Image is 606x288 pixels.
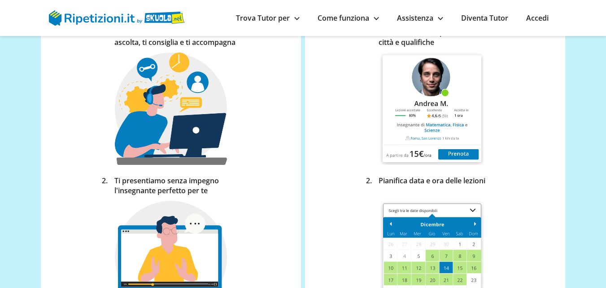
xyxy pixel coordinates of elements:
[111,27,244,47] div: Un Consulente Didattico dedicato di ascolta, ti consiglia e ti accompagna
[375,27,501,47] div: Trova il tuo Tutor per materia, città e qualifiche
[363,27,375,47] div: 1.
[115,53,227,165] img: come funziona consulente didattico
[236,13,300,23] a: Trova Tutor per
[49,10,185,26] img: logo Skuola.net | Ripetizioni.it
[99,27,111,47] div: 1.
[363,176,375,195] div: 2.
[318,13,379,23] a: Come funziona
[526,13,549,23] a: Accedi
[49,12,185,22] a: logo Skuola.net | Ripetizioni.it
[375,176,501,195] div: Pianifica data e ora delle lezioni
[397,13,443,23] a: Assistenza
[99,176,111,195] div: 2.
[111,176,244,195] div: Ti presentiamo senza impegno l'insegnante perfetto per te
[380,53,484,165] img: come funziona trova il tutor
[461,13,508,23] a: Diventa Tutor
